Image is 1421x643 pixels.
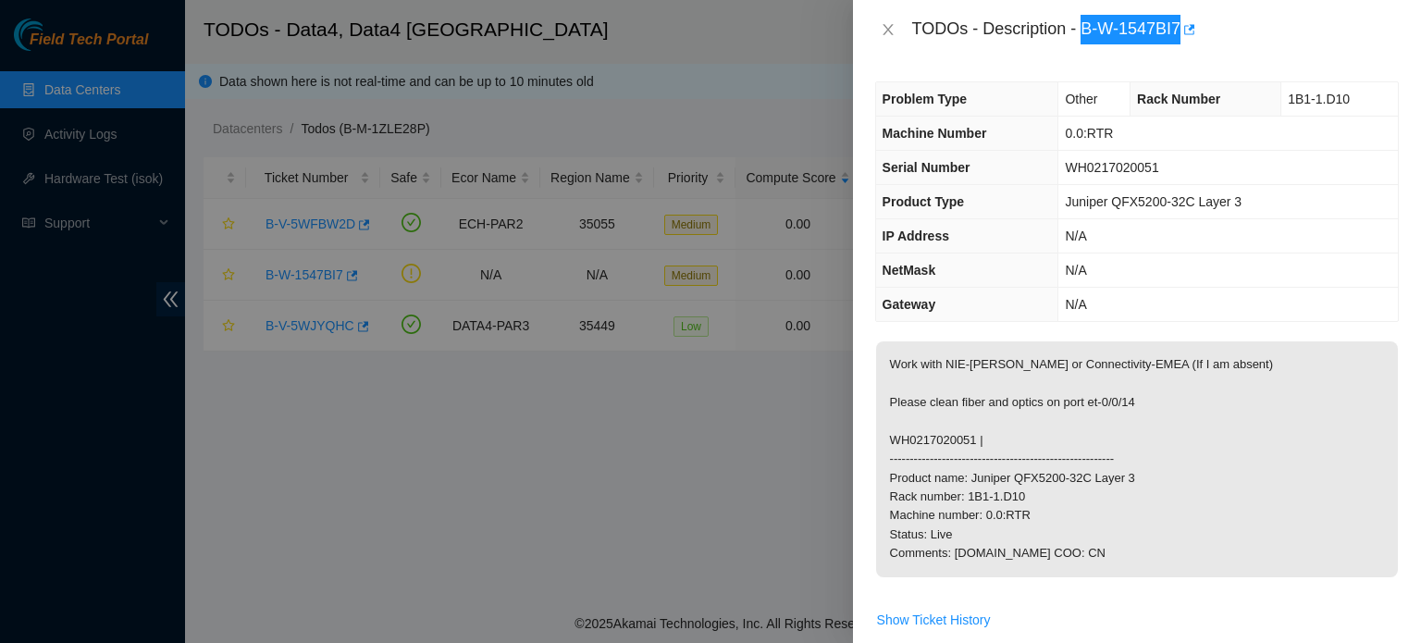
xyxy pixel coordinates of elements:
span: Serial Number [883,160,970,175]
span: N/A [1065,297,1086,312]
button: Close [875,21,901,39]
span: N/A [1065,263,1086,278]
button: Show Ticket History [876,605,992,635]
span: Gateway [883,297,936,312]
span: Machine Number [883,126,987,141]
span: Juniper QFX5200-32C Layer 3 [1065,194,1242,209]
span: Other [1065,92,1097,106]
span: 1B1-1.D10 [1288,92,1350,106]
span: close [881,22,896,37]
p: Work with NIE-[PERSON_NAME] or Connectivity-EMEA (If I am absent) Please clean fiber and optics o... [876,341,1398,577]
span: N/A [1065,229,1086,243]
span: Problem Type [883,92,968,106]
span: IP Address [883,229,949,243]
span: WH0217020051 [1065,160,1158,175]
span: Product Type [883,194,964,209]
span: Show Ticket History [877,610,991,630]
span: Rack Number [1137,92,1220,106]
div: TODOs - Description - B-W-1547BI7 [912,15,1399,44]
span: NetMask [883,263,936,278]
span: 0.0:RTR [1065,126,1113,141]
